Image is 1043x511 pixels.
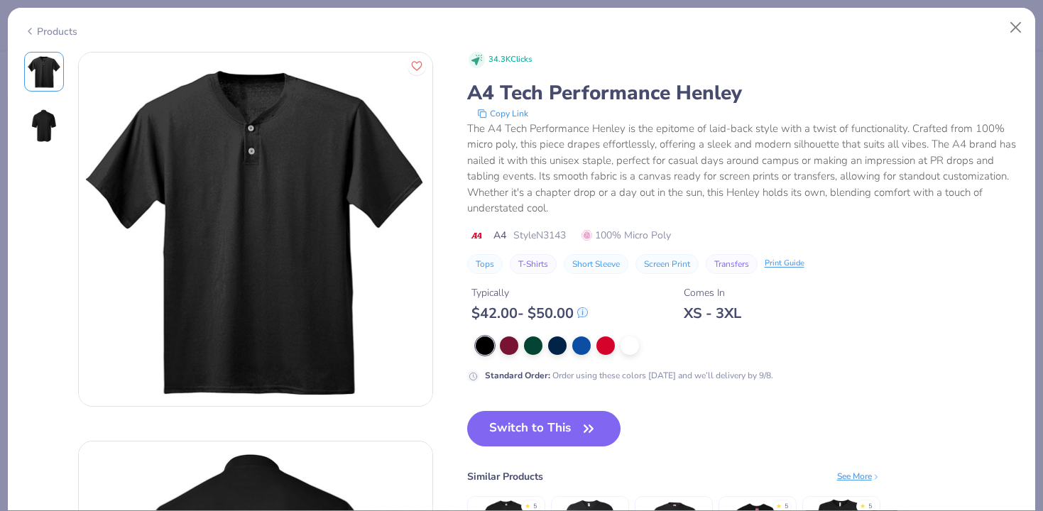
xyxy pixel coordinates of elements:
div: $ 42.00 - $ 50.00 [471,304,588,322]
span: A4 [493,228,506,243]
div: ★ [860,502,865,507]
img: Front [79,53,432,406]
button: Like [408,57,426,75]
button: copy to clipboard [473,106,533,121]
strong: Standard Order : [485,370,550,381]
span: 100% Micro Poly [581,228,671,243]
button: Switch to This [467,411,621,446]
div: The A4 Tech Performance Henley is the epitome of laid-back style with a twist of functionality. C... [467,121,1020,216]
div: ★ [776,502,782,507]
div: XS - 3XL [684,304,741,322]
button: Short Sleeve [564,254,628,274]
div: Products [24,24,77,39]
button: Screen Print [635,254,699,274]
div: Similar Products [467,469,543,484]
button: Close [1003,14,1030,41]
img: Back [27,109,61,143]
div: Order using these colors [DATE] and we’ll delivery by 9/8. [485,369,773,382]
img: brand logo [467,230,486,241]
span: Style N3143 [513,228,566,243]
div: Print Guide [765,258,804,270]
span: 34.3K Clicks [488,54,532,66]
div: See More [837,470,880,483]
div: ★ [525,502,530,507]
button: T-Shirts [510,254,557,274]
button: Transfers [706,254,758,274]
div: Typically [471,285,588,300]
img: Front [27,55,61,89]
button: Tops [467,254,503,274]
div: A4 Tech Performance Henley [467,79,1020,106]
div: Comes In [684,285,741,300]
